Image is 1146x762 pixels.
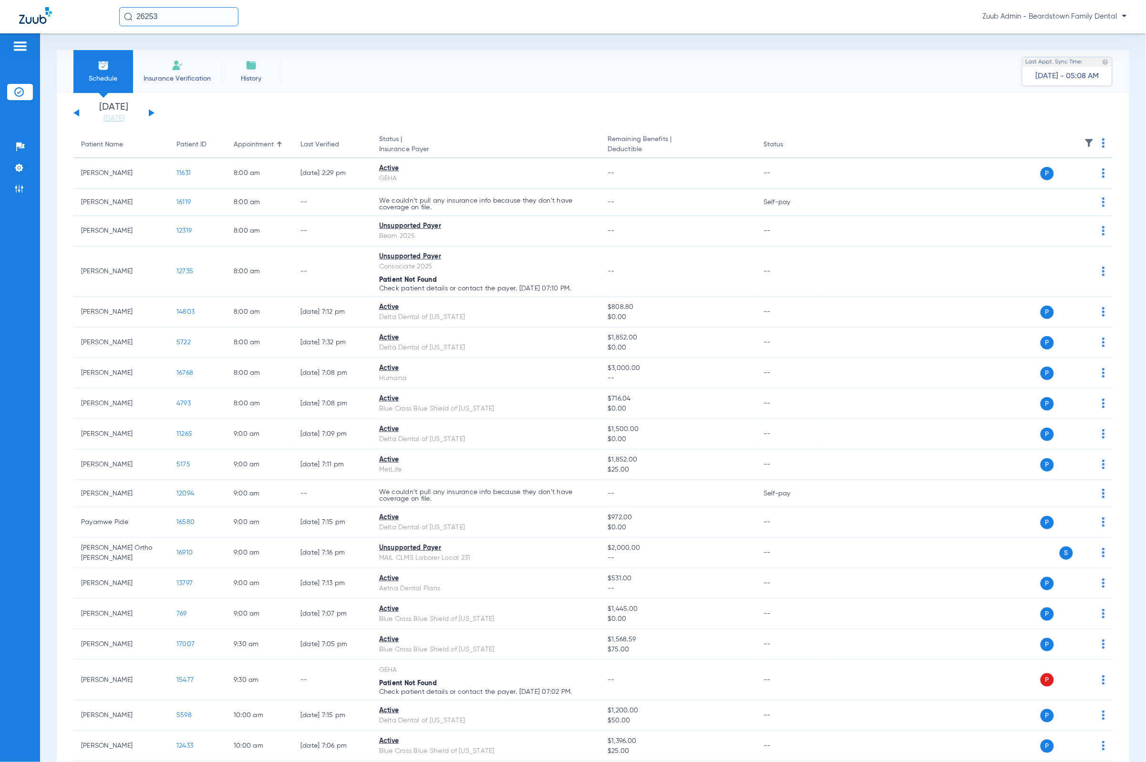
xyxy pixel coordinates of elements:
span: 17007 [176,641,195,648]
div: Patient ID [176,140,218,150]
div: Humana [379,373,592,383]
div: Delta Dental of [US_STATE] [379,343,592,353]
td: [PERSON_NAME] [73,419,169,450]
img: Search Icon [124,12,133,21]
td: [PERSON_NAME] [73,700,169,731]
div: Active [379,394,592,404]
span: 12094 [176,490,194,497]
td: -- [756,538,820,568]
td: -- [756,450,820,480]
td: [PERSON_NAME] [73,247,169,297]
img: group-dot-blue.svg [1102,548,1105,557]
td: -- [293,189,372,216]
div: Active [379,363,592,373]
td: [PERSON_NAME] [73,568,169,599]
span: $25.00 [608,746,748,756]
img: group-dot-blue.svg [1102,368,1105,378]
td: 9:00 AM [226,480,293,507]
td: [PERSON_NAME] [73,660,169,700]
td: 9:00 AM [226,507,293,538]
td: 10:00 AM [226,700,293,731]
img: last sync help info [1102,59,1109,65]
span: 16580 [176,519,195,525]
td: [PERSON_NAME] [73,158,169,189]
td: -- [756,158,820,189]
span: 16910 [176,549,193,556]
td: -- [756,731,820,762]
div: Unsupported Payer [379,221,592,231]
span: $808.80 [608,302,748,312]
div: Patient Name [81,140,123,150]
td: -- [293,216,372,247]
img: History [246,60,257,71]
img: group-dot-blue.svg [1102,307,1105,317]
span: P [1041,516,1054,529]
td: 9:00 AM [226,568,293,599]
img: Schedule [98,60,109,71]
span: $1,200.00 [608,706,748,716]
td: [DATE] 7:05 PM [293,629,372,660]
td: 8:00 AM [226,297,293,328]
span: $25.00 [608,465,748,475]
a: [DATE] [85,114,143,124]
li: [DATE] [85,103,143,124]
span: P [1041,577,1054,590]
span: $0.00 [608,614,748,624]
span: [DATE] - 05:08 AM [1036,72,1099,81]
div: Delta Dental of [US_STATE] [379,312,592,322]
div: Active [379,736,592,746]
span: -- [608,268,615,275]
div: Patient Name [81,140,161,150]
td: [PERSON_NAME] [73,629,169,660]
p: Check patient details or contact the payer. [DATE] 07:02 PM. [379,689,592,695]
span: 5175 [176,461,190,468]
div: Active [379,604,592,614]
span: Insurance Verification [140,74,214,83]
input: Search for patients [119,7,238,26]
td: [PERSON_NAME] Ortho [PERSON_NAME] [73,538,169,568]
div: Unsupported Payer [379,252,592,262]
span: S [1060,546,1073,560]
img: group-dot-blue.svg [1102,609,1105,618]
span: 12735 [176,268,193,275]
span: P [1041,740,1054,753]
td: 10:00 AM [226,731,293,762]
td: 9:30 AM [226,629,293,660]
span: Patient Not Found [379,277,437,283]
div: Active [379,164,592,174]
div: Appointment [234,140,285,150]
img: filter.svg [1084,138,1094,148]
p: We couldn’t pull any insurance info because they don’t have coverage on file. [379,197,592,211]
td: [PERSON_NAME] [73,450,169,480]
p: We couldn’t pull any insurance info because they don’t have coverage on file. [379,489,592,502]
td: [DATE] 7:11 PM [293,450,372,480]
div: Unsupported Payer [379,543,592,553]
span: $1,396.00 [608,736,748,746]
div: Appointment [234,140,274,150]
img: group-dot-blue.svg [1102,460,1105,469]
td: 8:00 AM [226,358,293,389]
span: -- [608,170,615,176]
p: Check patient details or contact the payer. [DATE] 07:10 PM. [379,285,592,292]
span: -- [608,199,615,206]
span: P [1041,367,1054,380]
span: -- [608,553,748,563]
td: -- [756,358,820,389]
td: 8:00 AM [226,158,293,189]
td: -- [756,507,820,538]
img: group-dot-blue.svg [1102,267,1105,276]
td: -- [756,297,820,328]
span: 769 [176,610,187,617]
span: $1,445.00 [608,604,748,614]
span: Zuub Admin - Beardstown Family Dental [983,12,1127,21]
div: Delta Dental of [US_STATE] [379,716,592,726]
span: -- [608,490,615,497]
td: 9:00 AM [226,599,293,629]
span: 16119 [176,199,191,206]
span: P [1041,673,1054,687]
div: Active [379,706,592,716]
th: Status | [372,132,600,158]
td: Self-pay [756,480,820,507]
td: 8:00 AM [226,328,293,358]
td: [PERSON_NAME] [73,216,169,247]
